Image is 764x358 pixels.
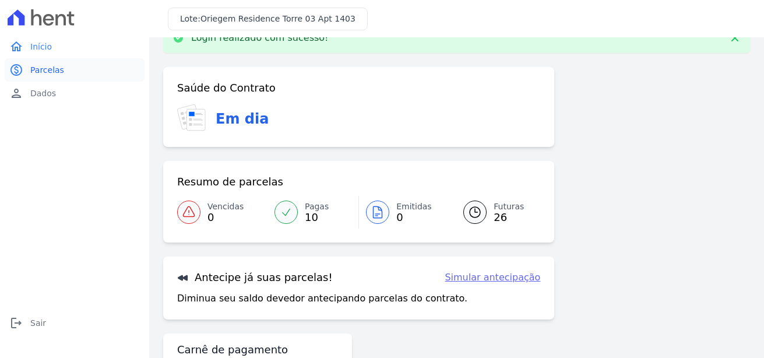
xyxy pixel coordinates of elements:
[5,35,145,58] a: homeInício
[180,13,355,25] h3: Lote:
[207,213,244,222] span: 0
[9,316,23,330] i: logout
[30,64,64,76] span: Parcelas
[9,86,23,100] i: person
[305,201,329,213] span: Pagas
[5,82,145,105] a: personDados
[191,32,329,44] p: Login realizado com sucesso!
[207,201,244,213] span: Vencidas
[5,58,145,82] a: paidParcelas
[30,87,56,99] span: Dados
[200,14,355,23] span: Oriegem Residence Torre 03 Apt 1403
[494,213,524,222] span: 26
[449,196,540,229] a: Futuras 26
[359,196,449,229] a: Emitidas 0
[267,196,358,229] a: Pagas 10
[216,108,269,129] h3: Em dia
[30,317,46,329] span: Sair
[396,201,432,213] span: Emitidas
[177,196,267,229] a: Vencidas 0
[30,41,52,52] span: Início
[305,213,329,222] span: 10
[177,81,276,95] h3: Saúde do Contrato
[177,292,467,306] p: Diminua seu saldo devedor antecipando parcelas do contrato.
[177,175,283,189] h3: Resumo de parcelas
[5,311,145,335] a: logoutSair
[494,201,524,213] span: Futuras
[177,343,288,357] h3: Carnê de pagamento
[177,271,333,285] h3: Antecipe já suas parcelas!
[396,213,432,222] span: 0
[9,40,23,54] i: home
[9,63,23,77] i: paid
[445,271,540,285] a: Simular antecipação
